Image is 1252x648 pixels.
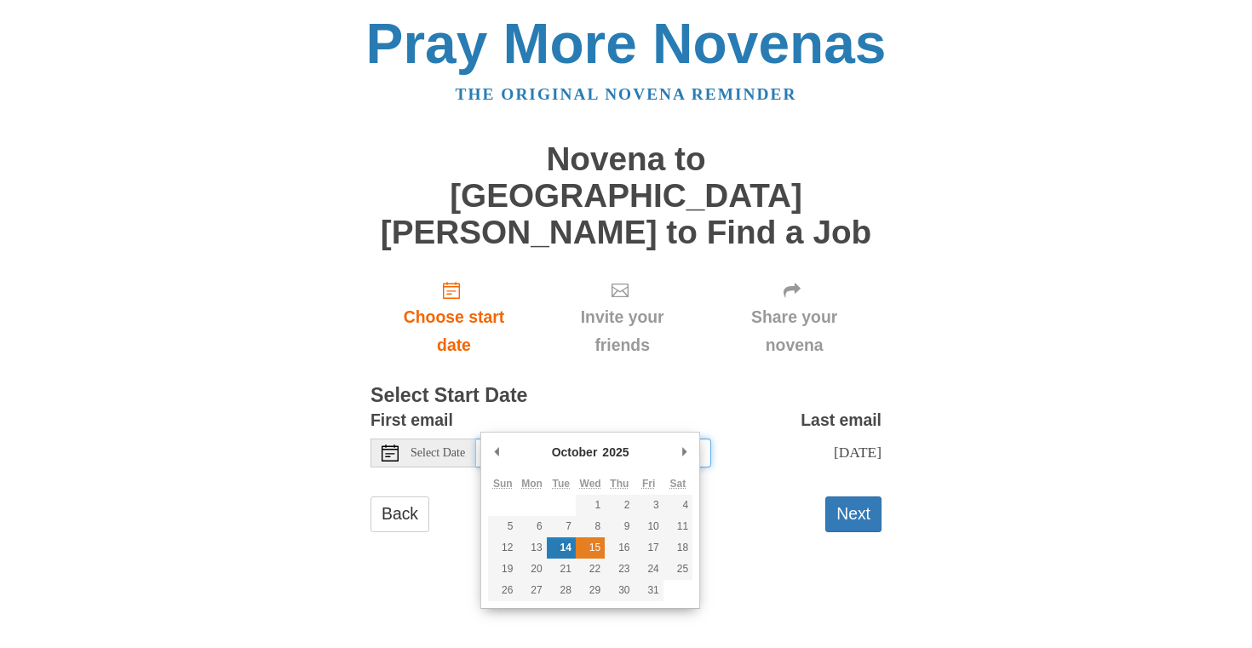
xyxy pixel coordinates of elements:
button: 29 [576,580,605,601]
button: 1 [576,495,605,516]
h3: Select Start Date [370,385,882,407]
abbr: Tuesday [553,478,570,490]
button: 24 [635,559,663,580]
button: 8 [576,516,605,537]
span: Share your novena [724,303,864,359]
abbr: Friday [642,478,655,490]
button: 7 [547,516,576,537]
button: Previous Month [488,439,505,465]
abbr: Sunday [493,478,513,490]
button: 11 [663,516,692,537]
a: Choose start date [370,267,537,369]
button: 22 [576,559,605,580]
div: 2025 [600,439,631,465]
button: 5 [488,516,517,537]
button: 2 [605,495,634,516]
abbr: Wednesday [580,478,601,490]
button: Next Month [675,439,692,465]
span: Select Date [411,447,465,459]
abbr: Monday [521,478,543,490]
h1: Novena to [GEOGRAPHIC_DATA][PERSON_NAME] to Find a Job [370,141,882,250]
label: Last email [801,406,882,434]
button: 16 [605,537,634,559]
span: Invite your friends [554,303,690,359]
div: Click "Next" to confirm your start date first. [537,267,707,369]
div: October [549,439,600,465]
button: 4 [663,495,692,516]
span: Choose start date [388,303,520,359]
button: 26 [488,580,517,601]
button: 9 [605,516,634,537]
span: [DATE] [834,444,882,461]
button: 31 [635,580,663,601]
button: 28 [547,580,576,601]
button: 27 [517,580,546,601]
button: 25 [663,559,692,580]
abbr: Thursday [610,478,629,490]
div: Click "Next" to confirm your start date first. [707,267,882,369]
a: Pray More Novenas [366,12,887,75]
button: 30 [605,580,634,601]
button: 17 [635,537,663,559]
button: 21 [547,559,576,580]
button: 10 [635,516,663,537]
button: 19 [488,559,517,580]
button: 14 [547,537,576,559]
input: Use the arrow keys to pick a date [476,439,711,467]
button: 18 [663,537,692,559]
button: 23 [605,559,634,580]
a: The original novena reminder [456,85,797,103]
a: Back [370,496,429,531]
button: 20 [517,559,546,580]
label: First email [370,406,453,434]
button: 15 [576,537,605,559]
button: 12 [488,537,517,559]
abbr: Saturday [670,478,686,490]
button: Next [825,496,882,531]
button: 13 [517,537,546,559]
button: 3 [635,495,663,516]
button: 6 [517,516,546,537]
